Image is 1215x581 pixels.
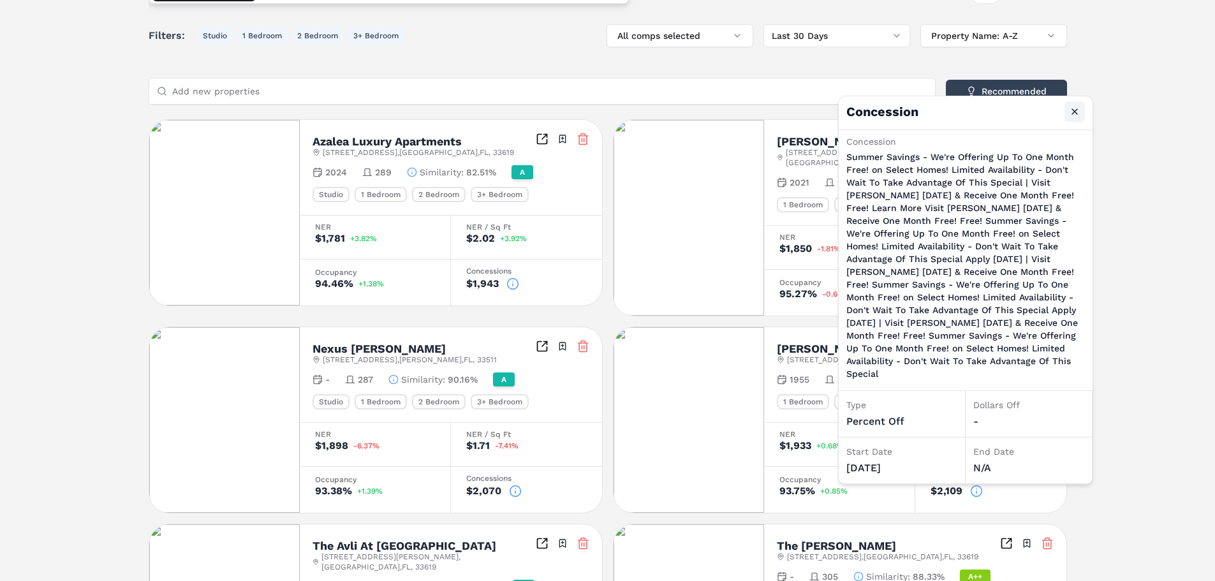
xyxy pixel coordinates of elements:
[973,399,1084,411] div: Dollars Off
[779,486,815,496] div: 93.75%
[973,445,1084,458] div: End Date
[412,394,466,409] div: 2 Bedroom
[357,487,383,495] span: +1.39%
[448,373,478,386] span: 90.16%
[466,166,496,179] span: 82.51%
[321,552,536,572] span: [STREET_ADDRESS][PERSON_NAME] , [GEOGRAPHIC_DATA] , FL , 33619
[313,394,350,409] div: Studio
[313,343,446,355] h2: Nexus [PERSON_NAME]
[495,442,519,450] span: -7.41%
[973,460,1084,476] div: N/A
[779,244,812,254] div: $1,850
[846,414,957,429] div: percent off
[358,373,373,386] span: 287
[536,340,549,353] a: Inspect Comparables
[779,476,899,483] div: Occupancy
[237,28,287,43] button: 1 Bedroom
[172,78,927,104] input: Add new properties
[779,441,811,451] div: $1,933
[846,399,957,411] div: Type
[500,235,527,242] span: +3.92%
[466,279,499,289] div: $1,943
[149,28,193,43] span: Filters:
[777,343,872,355] h2: [PERSON_NAME]
[323,355,497,365] span: [STREET_ADDRESS] , [PERSON_NAME] , FL , 33511
[315,476,435,483] div: Occupancy
[466,233,495,244] div: $2.02
[313,540,496,552] h2: The Avli At [GEOGRAPHIC_DATA]
[375,166,392,179] span: 289
[355,394,407,409] div: 1 Bedroom
[779,430,899,438] div: NER
[946,80,1067,103] button: Recommended
[198,28,232,43] button: Studio
[790,373,809,386] span: 1955
[325,166,347,179] span: 2024
[315,233,345,244] div: $1,781
[412,187,466,202] div: 2 Bedroom
[777,540,896,552] h2: The [PERSON_NAME]
[846,460,957,476] div: [DATE]
[839,96,1093,129] h4: Concession
[313,136,462,147] h2: Azalea Luxury Apartments
[401,373,445,386] span: Similarity :
[315,441,348,451] div: $1,898
[834,197,888,212] div: 2 Bedroom
[973,414,1084,429] div: -
[779,233,899,241] div: NER
[471,394,529,409] div: 3+ Bedroom
[779,289,817,299] div: 95.27%
[931,486,962,496] div: $2,109
[407,166,496,179] button: Similarity:82.51%
[790,176,809,189] span: 2021
[1000,537,1013,550] a: Inspect Comparables
[315,279,353,289] div: 94.46%
[355,187,407,202] div: 1 Bedroom
[350,235,377,242] span: +3.82%
[292,28,343,43] button: 2 Bedroom
[536,537,549,550] a: Inspect Comparables
[837,373,853,386] span: 352
[315,223,435,231] div: NER
[348,28,404,43] button: 3+ Bedroom
[779,279,899,286] div: Occupancy
[607,24,753,47] button: All comps selected
[493,372,515,386] div: A
[471,187,529,202] div: 3+ Bedroom
[786,147,1000,168] span: [STREET_ADDRESS][PERSON_NAME] , [GEOGRAPHIC_DATA] , FL , 33619
[837,176,854,189] span: 296
[512,165,533,179] div: A
[313,187,350,202] div: Studio
[466,267,587,275] div: Concessions
[846,151,1085,380] p: Summer Savings - We're Offering Up To One Month Free! on Select Homes! Limited Availability - Don...
[777,197,829,212] div: 1 Bedroom
[834,394,888,409] div: 2 Bedroom
[358,280,384,288] span: +1.38%
[315,430,435,438] div: NER
[388,373,478,386] button: Similarity:90.16%
[820,487,848,495] span: +0.85%
[787,552,978,562] span: [STREET_ADDRESS] , [GEOGRAPHIC_DATA] , FL , 33619
[817,245,841,253] span: -1.81%
[466,430,587,438] div: NER / Sq Ft
[466,474,587,482] div: Concessions
[920,24,1067,47] button: Property Name: A-Z
[315,268,435,276] div: Occupancy
[822,290,849,298] span: -0.68%
[466,441,490,451] div: $1.71
[353,442,379,450] span: -6.37%
[777,394,829,409] div: 1 Bedroom
[777,136,904,147] h2: [PERSON_NAME] Flats
[420,166,464,179] span: Similarity :
[466,223,587,231] div: NER / Sq Ft
[323,147,514,158] span: [STREET_ADDRESS] , [GEOGRAPHIC_DATA] , FL , 33619
[536,133,549,145] a: Inspect Comparables
[315,486,352,496] div: 93.38%
[787,355,998,365] span: [STREET_ADDRESS][PERSON_NAME] , Riverview , FL , 33578
[846,445,957,458] div: Start Date
[846,135,1085,148] div: Concession
[325,373,330,386] span: -
[466,486,501,496] div: $2,070
[816,442,844,450] span: +0.68%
